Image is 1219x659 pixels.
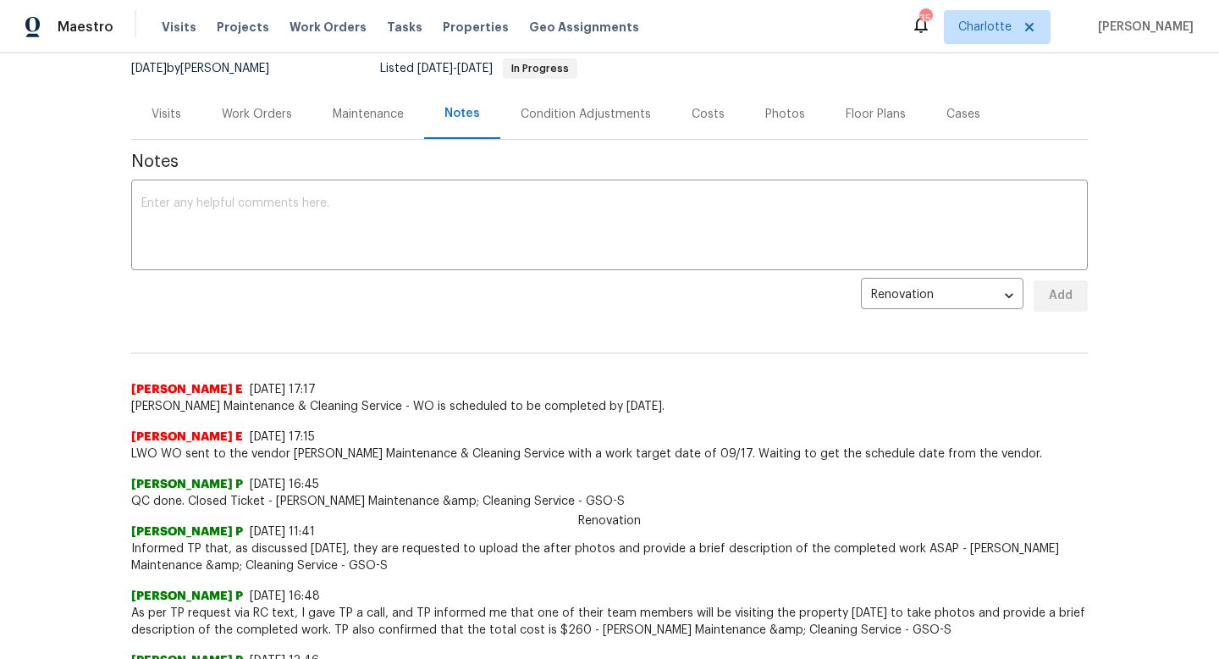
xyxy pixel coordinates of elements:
[131,493,1088,510] span: QC done. Closed Ticket - [PERSON_NAME] Maintenance &amp; Cleaning Service - GSO-S
[444,105,480,122] div: Notes
[131,476,243,493] span: [PERSON_NAME] P
[692,106,725,123] div: Costs
[946,106,980,123] div: Cases
[290,19,367,36] span: Work Orders
[250,431,315,443] span: [DATE] 17:15
[131,429,243,446] span: [PERSON_NAME] E
[131,605,1088,639] span: As per TP request via RC text, I gave TP a call, and TP informed me that one of their team member...
[250,526,315,538] span: [DATE] 11:41
[457,63,493,75] span: [DATE]
[380,63,577,75] span: Listed
[333,106,404,123] div: Maintenance
[162,19,196,36] span: Visits
[443,19,509,36] span: Properties
[131,153,1088,170] span: Notes
[58,19,113,36] span: Maestro
[529,19,639,36] span: Geo Assignments
[387,21,422,33] span: Tasks
[131,540,1088,574] span: Informed TP that, as discussed [DATE], they are requested to upload the after photos and provide ...
[131,588,243,605] span: [PERSON_NAME] P
[1091,19,1194,36] span: [PERSON_NAME]
[919,10,931,27] div: 35
[958,19,1012,36] span: Charlotte
[222,106,292,123] div: Work Orders
[152,106,181,123] div: Visits
[250,479,319,490] span: [DATE] 16:45
[131,523,243,540] span: [PERSON_NAME] P
[765,106,805,123] div: Photos
[131,398,1088,415] span: [PERSON_NAME] Maintenance & Cleaning Service - WO is scheduled to be completed by [DATE].
[250,590,320,602] span: [DATE] 16:48
[131,58,290,79] div: by [PERSON_NAME]
[217,19,269,36] span: Projects
[131,63,167,75] span: [DATE]
[521,106,651,123] div: Condition Adjustments
[846,106,906,123] div: Floor Plans
[250,384,316,396] span: [DATE] 17:17
[568,512,651,529] span: Renovation
[861,275,1023,317] div: Renovation
[131,381,243,398] span: [PERSON_NAME] E
[505,64,576,74] span: In Progress
[131,446,1088,462] span: LWO WO sent to the vendor [PERSON_NAME] Maintenance & Cleaning Service with a work target date of...
[417,63,453,75] span: [DATE]
[417,63,493,75] span: -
